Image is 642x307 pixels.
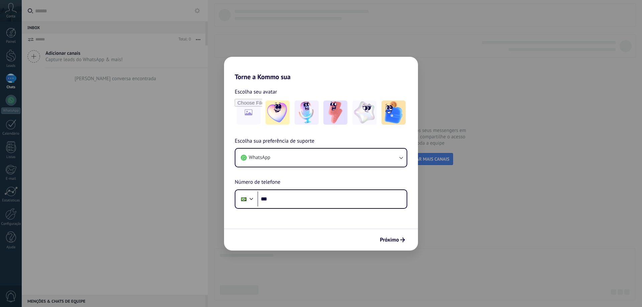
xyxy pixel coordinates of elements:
img: -4.jpeg [352,101,377,125]
img: -2.jpeg [295,101,319,125]
button: WhatsApp [235,149,407,167]
span: Escolha seu avatar [235,88,277,96]
span: WhatsApp [249,154,270,161]
span: Próximo [380,238,399,242]
span: Número de telefone [235,178,280,187]
span: Escolha sua preferência de suporte [235,137,314,146]
img: -5.jpeg [382,101,406,125]
img: -3.jpeg [323,101,347,125]
img: -1.jpeg [265,101,290,125]
button: Próximo [377,234,408,246]
h2: Torne a Kommo sua [224,57,418,81]
div: Brazil: + 55 [237,192,250,206]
